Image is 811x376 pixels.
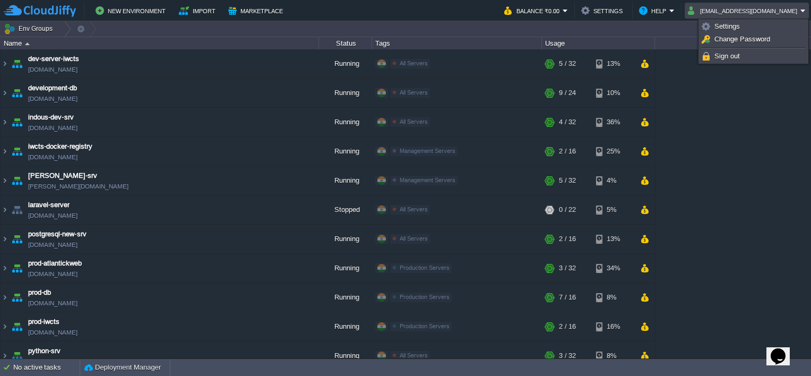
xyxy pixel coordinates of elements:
[25,42,30,45] img: AMDAwAAAACH5BAEAAAAALAAAAAABAAEAAAICRAEAOw==
[10,254,24,283] img: AMDAwAAAACH5BAEAAAAALAAAAAABAAEAAAICRAEAOw==
[28,327,77,338] span: [DOMAIN_NAME]
[28,141,92,152] a: iwcts-docker-registry
[596,166,631,195] div: 4%
[400,60,428,66] span: All Servers
[10,312,24,341] img: AMDAwAAAACH5BAEAAAAALAAAAAABAAEAAAICRAEAOw==
[559,137,576,166] div: 2 / 16
[559,79,576,107] div: 9 / 24
[559,166,576,195] div: 5 / 32
[228,4,286,17] button: Marketplace
[1,79,9,107] img: AMDAwAAAACH5BAEAAAAALAAAAAABAAEAAAICRAEAOw==
[179,4,219,17] button: Import
[319,49,372,78] div: Running
[28,229,87,240] a: postgresql-new-srv
[319,79,372,107] div: Running
[4,4,76,18] img: CloudJiffy
[319,312,372,341] div: Running
[700,50,807,62] a: Sign out
[714,52,740,60] span: Sign out
[559,341,576,370] div: 3 / 32
[688,4,800,17] button: [EMAIL_ADDRESS][DOMAIN_NAME]
[400,235,428,242] span: All Servers
[1,137,9,166] img: AMDAwAAAACH5BAEAAAAALAAAAAABAAEAAAICRAEAOw==
[10,49,24,78] img: AMDAwAAAACH5BAEAAAAALAAAAAABAAEAAAICRAEAOw==
[559,108,576,136] div: 4 / 32
[28,258,82,269] a: prod-atlantickweb
[319,166,372,195] div: Running
[400,148,455,154] span: Management Servers
[10,166,24,195] img: AMDAwAAAACH5BAEAAAAALAAAAAABAAEAAAICRAEAOw==
[10,108,24,136] img: AMDAwAAAACH5BAEAAAAALAAAAAABAAEAAAICRAEAOw==
[400,118,428,125] span: All Servers
[596,341,631,370] div: 8%
[559,195,576,224] div: 0 / 22
[559,312,576,341] div: 2 / 16
[400,89,428,96] span: All Servers
[559,254,576,283] div: 3 / 32
[28,200,70,210] a: laravel-server
[84,362,161,373] button: Deployment Manager
[28,181,128,192] a: [PERSON_NAME][DOMAIN_NAME]
[766,334,800,365] iframe: chat widget
[559,49,576,78] div: 5 / 32
[10,283,24,312] img: AMDAwAAAACH5BAEAAAAALAAAAAABAAEAAAICRAEAOw==
[28,54,79,64] a: dev-server-iwcts
[28,210,77,221] a: [DOMAIN_NAME]
[714,22,740,30] span: Settings
[28,317,59,327] a: prod-iwcts
[596,312,631,341] div: 16%
[596,225,631,253] div: 13%
[28,170,97,181] span: [PERSON_NAME]-srv
[319,254,372,283] div: Running
[4,21,56,36] button: Env Groups
[319,341,372,370] div: Running
[28,240,77,250] span: [DOMAIN_NAME]
[1,225,9,253] img: AMDAwAAAACH5BAEAAAAALAAAAAABAAEAAAICRAEAOw==
[714,35,770,43] span: Change Password
[1,49,9,78] img: AMDAwAAAACH5BAEAAAAALAAAAAABAAEAAAICRAEAOw==
[28,346,61,356] span: python-srv
[596,283,631,312] div: 8%
[10,79,24,107] img: AMDAwAAAACH5BAEAAAAALAAAAAABAAEAAAICRAEAOw==
[400,323,450,329] span: Production Servers
[28,93,77,104] span: [DOMAIN_NAME]
[28,298,77,309] span: [DOMAIN_NAME]
[559,283,576,312] div: 7 / 16
[10,341,24,370] img: AMDAwAAAACH5BAEAAAAALAAAAAABAAEAAAICRAEAOw==
[28,64,77,75] a: [DOMAIN_NAME]
[1,254,9,283] img: AMDAwAAAACH5BAEAAAAALAAAAAABAAEAAAICRAEAOw==
[10,225,24,253] img: AMDAwAAAACH5BAEAAAAALAAAAAABAAEAAAICRAEAOw==
[1,166,9,195] img: AMDAwAAAACH5BAEAAAAALAAAAAABAAEAAAICRAEAOw==
[700,33,807,45] a: Change Password
[400,264,450,271] span: Production Servers
[10,137,24,166] img: AMDAwAAAACH5BAEAAAAALAAAAAABAAEAAAICRAEAOw==
[373,37,541,49] div: Tags
[1,37,318,49] div: Name
[581,4,626,17] button: Settings
[596,195,631,224] div: 5%
[28,287,51,298] a: prod-db
[28,112,74,123] span: indous-dev-srv
[28,269,77,279] a: [DOMAIN_NAME]
[28,152,77,163] span: [DOMAIN_NAME]
[28,356,77,367] a: [DOMAIN_NAME]
[400,352,428,358] span: All Servers
[1,195,9,224] img: AMDAwAAAACH5BAEAAAAALAAAAAABAAEAAAICRAEAOw==
[596,137,631,166] div: 25%
[596,79,631,107] div: 10%
[319,283,372,312] div: Running
[639,4,669,17] button: Help
[1,341,9,370] img: AMDAwAAAACH5BAEAAAAALAAAAAABAAEAAAICRAEAOw==
[319,195,372,224] div: Stopped
[559,225,576,253] div: 2 / 16
[10,195,24,224] img: AMDAwAAAACH5BAEAAAAALAAAAAABAAEAAAICRAEAOw==
[319,225,372,253] div: Running
[400,206,428,212] span: All Servers
[1,108,9,136] img: AMDAwAAAACH5BAEAAAAALAAAAAABAAEAAAICRAEAOw==
[319,137,372,166] div: Running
